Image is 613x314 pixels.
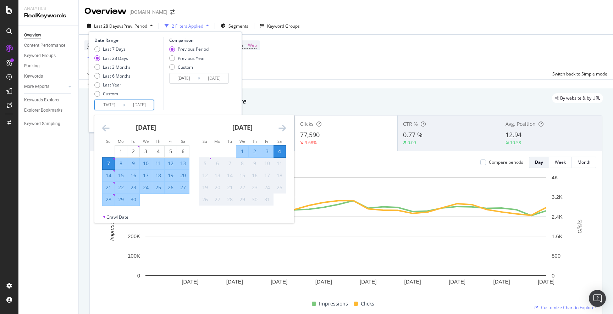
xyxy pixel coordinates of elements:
[165,148,177,155] div: 5
[87,42,101,48] span: Device
[103,194,115,206] td: Selected. Sunday, September 28, 2025
[182,279,198,285] text: [DATE]
[449,279,465,285] text: [DATE]
[103,181,115,194] td: Selected. Sunday, September 21, 2025
[127,196,139,203] div: 30
[94,23,119,29] span: Last 28 Days
[172,23,203,29] div: 2 Filters Applied
[140,184,152,191] div: 24
[103,55,128,61] div: Last 28 Days
[169,46,209,52] div: Previous Period
[162,20,212,32] button: 2 Filters Applied
[115,169,127,181] td: Selected. Monday, September 15, 2025
[165,172,177,179] div: 19
[576,219,582,233] text: Clicks
[140,160,152,167] div: 10
[165,169,177,181] td: Selected. Friday, September 19, 2025
[360,279,376,285] text: [DATE]
[84,68,105,79] button: Apply
[128,253,140,259] text: 100K
[115,172,127,179] div: 15
[249,157,261,169] td: Not available. Thursday, October 9, 2025
[127,169,140,181] td: Selected. Tuesday, September 16, 2025
[143,139,149,144] small: We
[578,159,590,165] div: Month
[300,120,314,127] span: Clicks
[136,123,156,131] strong: [DATE]
[261,145,274,157] td: Selected. Friday, October 3, 2025
[236,169,249,181] td: Not available. Wednesday, October 15, 2025
[236,172,248,179] div: 15
[84,5,127,17] div: Overview
[261,184,273,191] div: 24
[140,181,152,194] td: Selected. Wednesday, September 24, 2025
[140,145,152,157] td: Choose Wednesday, September 3, 2025 as your check-out date. It’s available.
[24,96,73,104] a: Keywords Explorer
[199,160,211,167] div: 5
[131,139,136,144] small: Tu
[177,160,189,167] div: 13
[24,42,65,49] div: Content Performance
[211,157,224,169] td: Not available. Monday, October 6, 2025
[550,68,607,79] button: Switch back to Simple mode
[24,52,56,60] div: Keyword Groups
[552,93,603,103] div: legacy label
[261,160,273,167] div: 10
[140,148,152,155] div: 3
[152,160,164,167] div: 11
[199,172,211,179] div: 12
[106,214,128,220] div: Crawl Date
[249,172,261,179] div: 16
[224,169,236,181] td: Not available. Tuesday, October 14, 2025
[319,299,348,308] span: Impressions
[84,20,156,32] button: Last 28 DaysvsPrev. Period
[127,172,139,179] div: 16
[549,157,572,168] button: Week
[261,181,274,194] td: Not available. Friday, October 24, 2025
[177,169,189,181] td: Selected. Saturday, September 20, 2025
[94,37,162,43] div: Date Range
[203,139,207,144] small: Su
[261,172,273,179] div: 17
[24,32,41,39] div: Overview
[493,279,510,285] text: [DATE]
[177,172,189,179] div: 20
[178,64,193,70] div: Custom
[177,157,189,169] td: Selected. Saturday, September 13, 2025
[211,184,223,191] div: 20
[165,145,177,157] td: Choose Friday, September 5, 2025 as your check-out date. It’s available.
[165,160,177,167] div: 12
[177,184,189,191] div: 27
[24,107,73,114] a: Explorer Bookmarks
[119,23,147,29] span: vs Prev. Period
[236,184,248,191] div: 22
[199,184,211,191] div: 19
[305,140,317,146] div: 9.68%
[274,169,286,181] td: Not available. Saturday, October 18, 2025
[24,52,73,60] a: Keyword Groups
[211,196,223,203] div: 27
[156,139,160,144] small: Th
[24,107,62,114] div: Explorer Bookmarks
[261,194,274,206] td: Not available. Friday, October 31, 2025
[261,196,273,203] div: 31
[140,157,152,169] td: Selected. Wednesday, September 10, 2025
[170,10,175,15] div: arrow-right-arrow-left
[224,196,236,203] div: 28
[211,172,223,179] div: 13
[169,64,209,70] div: Custom
[277,139,282,144] small: Sa
[535,159,543,165] div: Day
[252,139,257,144] small: Th
[181,139,185,144] small: Sa
[199,196,211,203] div: 26
[115,157,127,169] td: Selected. Monday, September 8, 2025
[102,124,110,133] div: Move backward to switch to the previous month.
[560,96,600,100] span: By website & by URL
[165,184,177,191] div: 26
[572,157,596,168] button: Month
[169,37,231,43] div: Comparison
[244,42,247,48] span: =
[211,194,224,206] td: Not available. Monday, October 27, 2025
[127,194,140,206] td: Selected. Tuesday, September 30, 2025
